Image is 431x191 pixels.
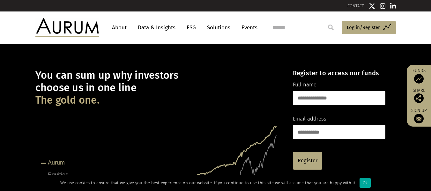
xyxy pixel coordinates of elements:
img: Sign up to our newsletter [414,114,424,123]
a: Funds [410,68,428,84]
img: Access Funds [414,74,424,84]
img: Twitter icon [369,3,375,9]
img: Linkedin icon [390,3,396,9]
div: Ok [360,178,371,188]
tspan: Aurum [48,159,65,166]
tspan: Equities [48,172,68,178]
img: Share this post [414,93,424,103]
a: Sign up [410,108,428,123]
a: CONTACT [347,4,364,8]
div: Share [410,88,428,103]
a: Events [238,22,257,33]
a: About [109,22,130,33]
label: Email address [293,115,326,123]
label: Full name [293,81,316,89]
a: Data & Insights [135,22,179,33]
a: Log in/Register [342,21,396,34]
img: Aurum [35,18,99,37]
input: Submit [324,21,337,34]
h4: Register to access our funds [293,69,385,77]
img: Instagram icon [380,3,386,9]
a: Register [293,152,322,170]
a: ESG [183,22,199,33]
h1: You can sum up why investors choose us in one line [35,69,282,107]
span: Log in/Register [347,24,380,31]
a: Solutions [204,22,234,33]
span: The gold one. [35,94,100,107]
